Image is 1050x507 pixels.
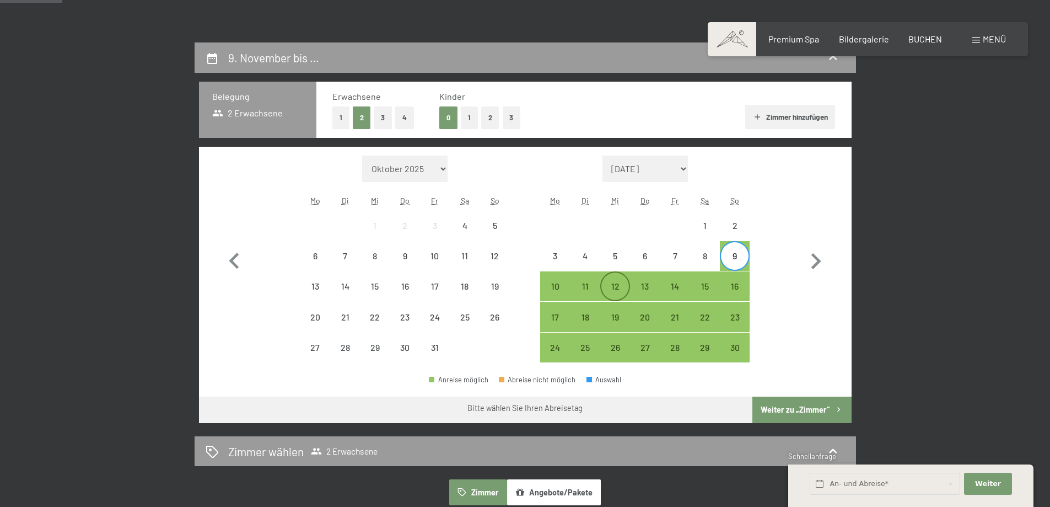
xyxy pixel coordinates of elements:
button: 4 [395,106,414,129]
div: 5 [601,252,629,279]
abbr: Freitag [431,196,438,205]
div: Abreise möglich [540,271,570,301]
div: 24 [421,313,449,340]
div: Abreise möglich [720,302,750,332]
div: 29 [691,343,719,371]
div: 17 [541,313,569,340]
div: Sat Oct 04 2025 [450,211,480,241]
div: 29 [361,343,389,371]
span: Menü [983,34,1006,44]
div: Abreise nicht möglich [390,211,420,241]
div: Abreise möglich [630,271,660,301]
div: Abreise möglich [540,302,570,332]
div: 6 [301,252,329,279]
div: 26 [601,343,629,371]
div: Abreise nicht möglich [300,271,330,301]
div: Abreise nicht möglich [360,241,390,271]
div: Abreise nicht möglich [480,271,509,301]
div: 27 [301,343,329,371]
div: Sun Nov 16 2025 [720,271,750,301]
div: Thu Oct 16 2025 [390,271,420,301]
div: Wed Oct 08 2025 [360,241,390,271]
div: Abreise möglich [690,302,720,332]
div: Wed Oct 01 2025 [360,211,390,241]
button: Zimmer [449,479,507,505]
span: Bildergalerie [839,34,889,44]
div: 22 [691,313,719,340]
div: 12 [481,252,508,279]
div: Abreise nicht möglich [480,302,509,332]
h3: Belegung [212,90,303,103]
div: Fri Oct 10 2025 [420,241,450,271]
div: Abreise nicht möglich [390,241,420,271]
div: Sat Nov 15 2025 [690,271,720,301]
div: 1 [691,221,719,249]
div: 26 [481,313,508,340]
div: Abreise nicht möglich [720,211,750,241]
div: Sun Nov 02 2025 [720,211,750,241]
div: Abreise nicht möglich [390,302,420,332]
div: Abreise nicht möglich [420,333,450,362]
div: Tue Oct 07 2025 [330,241,360,271]
abbr: Samstag [701,196,709,205]
button: 2 [481,106,499,129]
div: Abreise nicht möglich [540,241,570,271]
div: Wed Oct 29 2025 [360,333,390,362]
div: 27 [631,343,659,371]
div: Fri Nov 07 2025 [660,241,690,271]
div: Abreise nicht möglich [330,333,360,362]
div: Sat Nov 01 2025 [690,211,720,241]
div: Abreise nicht möglich [499,376,576,383]
div: Abreise nicht möglich [420,241,450,271]
div: Sat Nov 29 2025 [690,333,720,362]
div: Abreise nicht möglich [570,241,600,271]
div: 24 [541,343,569,371]
div: Abreise nicht möglich [450,241,480,271]
abbr: Dienstag [581,196,589,205]
div: 30 [721,343,749,371]
div: 8 [361,252,389,279]
abbr: Freitag [671,196,679,205]
div: Abreise nicht möglich [690,241,720,271]
div: 15 [691,282,719,309]
div: 6 [631,252,659,279]
div: Abreise möglich [690,271,720,301]
div: Abreise möglich [600,333,630,362]
div: 4 [451,221,478,249]
div: Abreise nicht möglich [360,333,390,362]
div: Mon Nov 24 2025 [540,333,570,362]
div: Abreise möglich [690,333,720,362]
div: 12 [601,282,629,309]
div: Abreise nicht möglich [690,211,720,241]
button: Zimmer hinzufügen [745,105,835,129]
div: Abreise möglich [720,241,750,271]
div: Sun Oct 12 2025 [480,241,509,271]
div: Thu Oct 09 2025 [390,241,420,271]
abbr: Montag [550,196,560,205]
div: Abreise möglich [660,333,690,362]
div: Sun Oct 26 2025 [480,302,509,332]
div: Abreise möglich [600,271,630,301]
button: 0 [439,106,457,129]
div: Abreise nicht möglich [330,271,360,301]
div: Fri Oct 31 2025 [420,333,450,362]
div: Tue Nov 25 2025 [570,333,600,362]
abbr: Montag [310,196,320,205]
div: Bitte wählen Sie Ihren Abreisetag [467,403,583,414]
div: 5 [481,221,508,249]
div: Abreise nicht möglich [300,241,330,271]
div: 2 [721,221,749,249]
div: 22 [361,313,389,340]
div: 28 [331,343,359,371]
div: 9 [721,252,749,279]
div: Abreise nicht möglich [630,241,660,271]
abbr: Donnerstag [400,196,410,205]
div: 13 [301,282,329,309]
div: 17 [421,282,449,309]
button: 3 [503,106,521,129]
div: Mon Nov 17 2025 [540,302,570,332]
div: Abreise möglich [720,333,750,362]
div: Abreise nicht möglich [480,241,509,271]
div: 25 [572,343,599,371]
div: 3 [421,221,449,249]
